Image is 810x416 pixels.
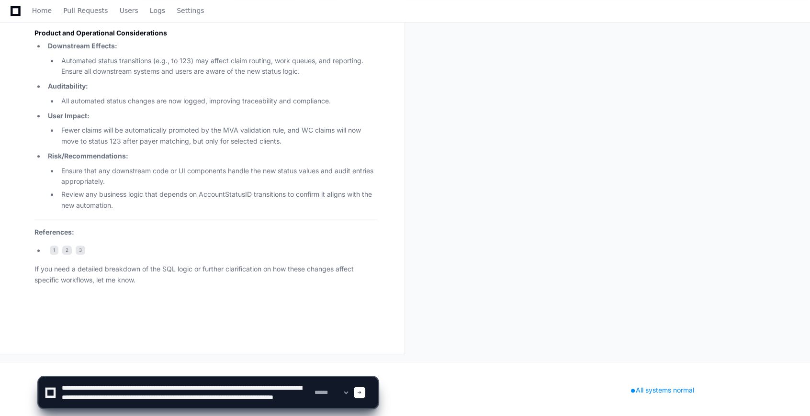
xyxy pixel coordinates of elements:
[34,264,378,286] p: If you need a detailed breakdown of the SQL logic or further clarification on how these changes a...
[34,228,74,236] strong: References:
[58,125,378,147] li: Fewer claims will be automatically promoted by the MVA validation rule, and WC claims will now mo...
[150,8,165,13] span: Logs
[62,246,72,255] span: 2
[50,246,58,255] span: 1
[58,166,378,188] li: Ensure that any downstream code or UI components handle the new status values and audit entries a...
[120,8,138,13] span: Users
[48,82,88,90] strong: Auditability:
[48,152,128,160] strong: Risk/Recommendations:
[177,8,204,13] span: Settings
[63,8,108,13] span: Pull Requests
[58,96,378,107] li: All automated status changes are now logged, improving traceability and compliance.
[58,189,378,211] li: Review any business logic that depends on AccountStatusID transitions to confirm it aligns with t...
[58,56,378,78] li: Automated status transitions (e.g., to 123) may affect claim routing, work queues, and reporting....
[76,246,85,255] span: 3
[32,8,52,13] span: Home
[48,112,90,120] strong: User Impact:
[48,42,117,50] strong: Downstream Effects:
[34,28,378,38] h3: Product and Operational Considerations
